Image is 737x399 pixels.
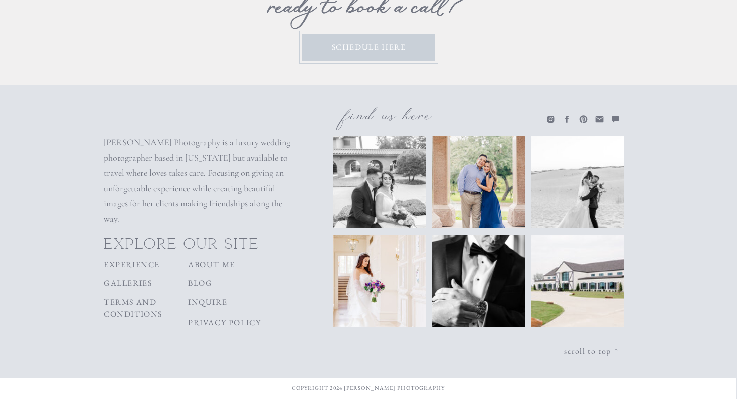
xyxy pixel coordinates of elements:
a: PRIVACY POLICY [188,317,278,327]
img: dallas-wedding-photographer-14 [333,235,426,327]
a: ABOUT ME [188,259,240,269]
a: EXPERIENCE [104,259,169,269]
img: dallas-wedding-photographer-6 [432,235,525,327]
a: scroll to top [564,345,616,356]
img: the-gardenia-wedding-photographer-1 [531,235,624,327]
img: austin-engagement-and-wedding-photographer-97 [432,136,525,228]
a: TERMS AND CONDITIONS [104,296,165,320]
a: BLOG [188,277,240,288]
a: INQUIRE [188,296,240,307]
p: [PERSON_NAME] Photography is a luxury wedding photographer based in [US_STATE] but available to t... [104,135,294,215]
img: midland-wedding-photographer-25 [333,136,426,228]
a: SCHEDULE HERE [324,41,414,53]
h2: find us here [344,103,512,124]
img: elopement-photographer-26 [531,136,624,228]
a: GALLERIES [104,277,155,288]
a: COPYRIGHT 2024 [PERSON_NAME] PHOTOGRAPHY [277,384,460,393]
h2: explore our site [104,231,309,252]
